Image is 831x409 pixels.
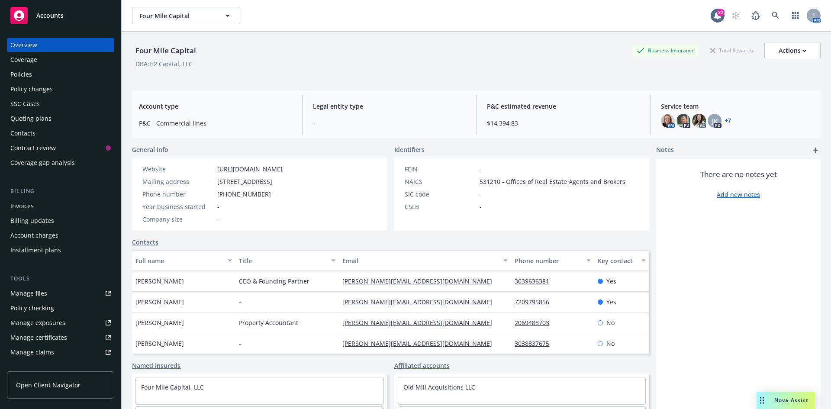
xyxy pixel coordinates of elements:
[7,287,114,300] a: Manage files
[339,250,511,271] button: Email
[235,250,339,271] button: Title
[7,316,114,330] span: Manage exposures
[515,298,556,306] a: 7209795856
[239,256,326,265] div: Title
[717,190,760,199] a: Add new notes
[135,318,184,327] span: [PERSON_NAME]
[661,102,814,111] span: Service team
[774,396,808,404] span: Nova Assist
[217,177,272,186] span: [STREET_ADDRESS]
[7,243,114,257] a: Installment plans
[727,7,744,24] a: Start snowing
[135,256,222,265] div: Full name
[487,102,640,111] span: P&C estimated revenue
[7,141,114,155] a: Contract review
[217,165,283,173] a: [URL][DOMAIN_NAME]
[7,214,114,228] a: Billing updates
[239,277,309,286] span: CEO & Founding Partner
[7,274,114,283] div: Tools
[717,9,725,16] div: 22
[787,7,804,24] a: Switch app
[313,102,466,111] span: Legal entity type
[606,277,616,286] span: Yes
[515,256,581,265] div: Phone number
[779,42,806,59] div: Actions
[10,38,37,52] div: Overview
[394,361,450,370] a: Affiliated accounts
[7,97,114,111] a: SSC Cases
[692,114,706,128] img: photo
[598,256,636,265] div: Key contact
[10,126,35,140] div: Contacts
[217,215,219,224] span: -
[313,119,466,128] span: -
[10,82,53,96] div: Policy changes
[712,116,718,126] span: JK
[661,114,675,128] img: photo
[810,145,821,155] a: add
[10,360,51,374] div: Manage BORs
[10,345,54,359] div: Manage claims
[141,383,204,391] a: Four Mile Capital, LLC
[7,68,114,81] a: Policies
[405,177,476,186] div: NAICS
[7,3,114,28] a: Accounts
[36,12,64,19] span: Accounts
[10,229,58,242] div: Account charges
[142,177,214,186] div: Mailing address
[239,297,241,306] span: -
[342,277,499,285] a: [PERSON_NAME][EMAIL_ADDRESS][DOMAIN_NAME]
[142,190,214,199] div: Phone number
[10,287,47,300] div: Manage files
[606,297,616,306] span: Yes
[725,118,731,123] a: +7
[594,250,649,271] button: Key contact
[217,190,271,199] span: [PHONE_NUMBER]
[747,7,764,24] a: Report a Bug
[632,45,699,56] div: Business Insurance
[10,53,37,67] div: Coverage
[10,214,54,228] div: Billing updates
[757,392,767,409] div: Drag to move
[757,392,815,409] button: Nova Assist
[405,190,476,199] div: SIC code
[142,202,214,211] div: Year business started
[487,119,640,128] span: $14,394.83
[132,361,180,370] a: Named insureds
[10,156,75,170] div: Coverage gap analysis
[16,380,81,390] span: Open Client Navigator
[135,59,193,68] div: DBA: H2 Capital, LLC
[139,102,292,111] span: Account type
[515,339,556,348] a: 3038837675
[10,301,54,315] div: Policy checking
[767,7,784,24] a: Search
[10,199,34,213] div: Invoices
[10,243,61,257] div: Installment plans
[7,301,114,315] a: Policy checking
[132,45,200,56] div: Four Mile Capital
[135,339,184,348] span: [PERSON_NAME]
[7,112,114,126] a: Quoting plans
[139,11,214,20] span: Four Mile Capital
[480,202,482,211] span: -
[7,126,114,140] a: Contacts
[139,119,292,128] span: P&C - Commercial lines
[676,114,690,128] img: photo
[480,164,482,174] span: -
[342,256,498,265] div: Email
[10,112,52,126] div: Quoting plans
[7,82,114,96] a: Policy changes
[132,7,240,24] button: Four Mile Capital
[511,250,594,271] button: Phone number
[394,145,425,154] span: Identifiers
[480,190,482,199] span: -
[7,38,114,52] a: Overview
[10,97,40,111] div: SSC Cases
[515,277,556,285] a: 3039636381
[342,319,499,327] a: [PERSON_NAME][EMAIL_ADDRESS][DOMAIN_NAME]
[132,145,168,154] span: General info
[342,298,499,306] a: [PERSON_NAME][EMAIL_ADDRESS][DOMAIN_NAME]
[606,318,615,327] span: No
[706,45,757,56] div: Total Rewards
[239,318,298,327] span: Property Accountant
